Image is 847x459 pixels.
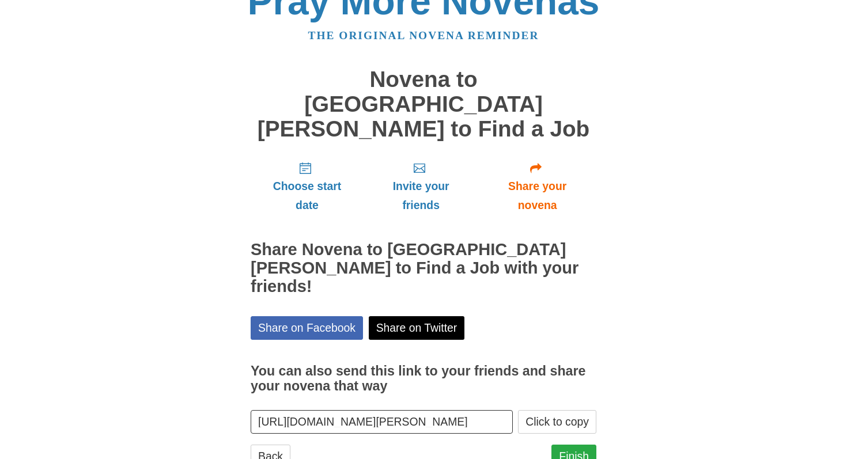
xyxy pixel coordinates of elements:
a: Share on Facebook [251,316,363,340]
span: Share your novena [490,177,585,215]
button: Click to copy [518,410,596,434]
a: Choose start date [251,153,364,221]
a: Share on Twitter [369,316,465,340]
span: Choose start date [262,177,352,215]
span: Invite your friends [375,177,467,215]
a: Invite your friends [364,153,478,221]
h3: You can also send this link to your friends and share your novena that way [251,364,596,393]
a: The original novena reminder [308,29,539,41]
h2: Share Novena to [GEOGRAPHIC_DATA][PERSON_NAME] to Find a Job with your friends! [251,241,596,296]
a: Share your novena [478,153,596,221]
h1: Novena to [GEOGRAPHIC_DATA][PERSON_NAME] to Find a Job [251,67,596,141]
